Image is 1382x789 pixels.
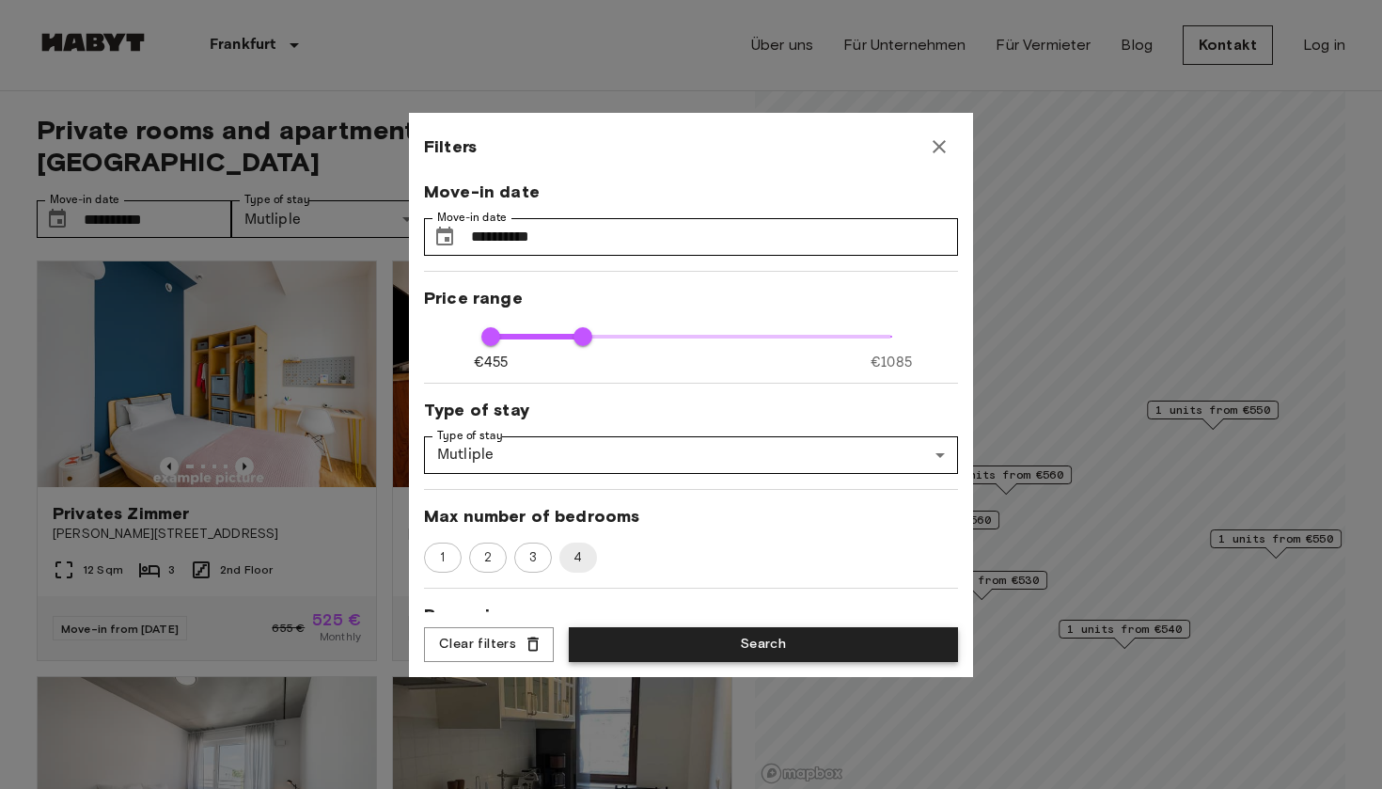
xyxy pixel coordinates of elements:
[474,548,502,567] span: 2
[437,210,507,226] label: Move-in date
[424,135,477,158] span: Filters
[437,428,503,444] label: Type of stay
[424,627,554,662] button: Clear filters
[871,353,912,372] span: €1085
[519,548,547,567] span: 3
[562,548,593,567] span: 4
[559,543,597,573] div: 4
[424,287,958,309] span: Price range
[424,181,958,203] span: Move-in date
[424,505,958,528] span: Max number of bedrooms
[426,218,463,256] button: Choose date, selected date is 1 Oct 2025
[469,543,507,573] div: 2
[474,353,509,372] span: €455
[424,604,958,626] span: Room size
[430,548,455,567] span: 1
[569,627,958,662] button: Search
[424,436,958,474] div: Mutliple
[514,543,552,573] div: 3
[424,399,958,421] span: Type of stay
[424,543,462,573] div: 1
